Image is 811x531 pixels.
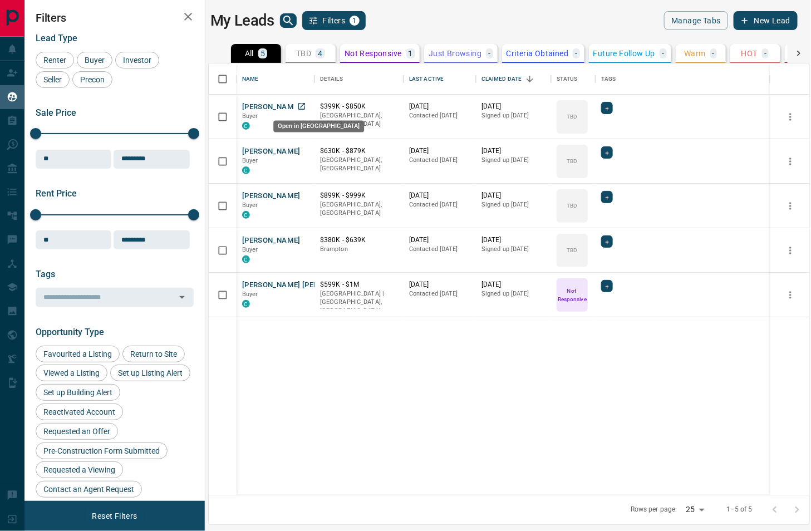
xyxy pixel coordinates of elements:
div: Contact an Agent Request [36,481,142,498]
p: [GEOGRAPHIC_DATA] | [GEOGRAPHIC_DATA], [GEOGRAPHIC_DATA] [320,289,398,316]
p: - [575,50,577,57]
p: Criteria Obtained [507,50,569,57]
button: search button [280,13,297,28]
span: Buyer [242,246,258,253]
span: Tags [36,269,55,279]
button: more [782,153,799,170]
p: Signed up [DATE] [481,200,545,209]
div: + [601,235,613,248]
span: Rent Price [36,188,77,199]
div: Tags [601,63,616,95]
div: + [601,191,613,203]
span: Buyer [242,112,258,120]
span: Precon [76,75,109,84]
p: [DATE] [409,280,470,289]
h1: My Leads [210,12,274,29]
button: more [782,287,799,303]
button: Filters1 [302,11,366,30]
p: [DATE] [409,146,470,156]
span: Return to Site [126,350,181,358]
p: Contacted [DATE] [409,245,470,254]
p: Contacted [DATE] [409,289,470,298]
p: - [662,50,664,57]
p: $380K - $639K [320,235,398,245]
button: Manage Tabs [664,11,728,30]
div: Buyer [77,52,112,68]
p: - [488,50,490,57]
p: [DATE] [481,146,545,156]
div: Status [557,63,578,95]
div: condos.ca [242,166,250,174]
div: Requested a Viewing [36,461,123,478]
button: New Lead [734,11,798,30]
div: Open in [GEOGRAPHIC_DATA] [273,121,364,132]
span: Reactivated Account [40,407,119,416]
span: + [605,102,609,114]
p: $399K - $850K [320,102,398,111]
span: Favourited a Listing [40,350,116,358]
p: $599K - $1M [320,280,398,289]
button: more [782,109,799,125]
div: Claimed Date [476,63,551,95]
p: [GEOGRAPHIC_DATA], [GEOGRAPHIC_DATA] [320,111,398,129]
p: $630K - $879K [320,146,398,156]
button: [PERSON_NAME] [242,235,301,246]
p: Not Responsive [345,50,402,57]
span: Sale Price [36,107,76,118]
button: [PERSON_NAME] [242,146,301,157]
div: condos.ca [242,255,250,263]
p: 5 [260,50,265,57]
span: Set up Listing Alert [114,368,186,377]
p: Signed up [DATE] [481,111,545,120]
div: Favourited a Listing [36,346,120,362]
p: TBD [567,201,577,210]
p: [DATE] [481,191,545,200]
p: - [764,50,766,57]
p: [DATE] [409,191,470,200]
button: [PERSON_NAME] [PERSON_NAME] [242,280,361,291]
p: [DATE] [481,280,545,289]
div: Set up Listing Alert [110,365,190,381]
a: Open in New Tab [294,99,309,114]
span: Set up Building Alert [40,388,116,397]
p: Signed up [DATE] [481,156,545,165]
h2: Filters [36,11,194,24]
p: Not Responsive [558,287,587,303]
p: 1 [409,50,413,57]
div: 25 [682,501,709,518]
div: Seller [36,71,70,88]
p: TBD [567,112,577,121]
p: HOT [741,50,758,57]
p: Contacted [DATE] [409,111,470,120]
div: condos.ca [242,122,250,130]
p: TBD [296,50,311,57]
button: more [782,242,799,259]
div: Details [314,63,404,95]
span: Buyer [242,201,258,209]
p: [DATE] [409,235,470,245]
div: Last Active [404,63,476,95]
div: Pre-Construction Form Submitted [36,442,168,459]
p: Warm [684,50,706,57]
p: [DATE] [409,102,470,111]
span: Contact an Agent Request [40,485,138,494]
div: + [601,146,613,159]
span: Buyer [242,157,258,164]
div: condos.ca [242,211,250,219]
div: Last Active [409,63,444,95]
p: [GEOGRAPHIC_DATA], [GEOGRAPHIC_DATA] [320,156,398,173]
span: Viewed a Listing [40,368,104,377]
button: [PERSON_NAME] [242,102,301,112]
div: Return to Site [122,346,185,362]
div: Name [242,63,259,95]
div: Name [237,63,314,95]
button: Open [174,289,190,305]
p: Contacted [DATE] [409,156,470,165]
div: Viewed a Listing [36,365,107,381]
span: Lead Type [36,33,77,43]
p: Contacted [DATE] [409,200,470,209]
span: + [605,147,609,158]
div: Set up Building Alert [36,384,120,401]
div: Precon [72,71,112,88]
span: Investor [119,56,155,65]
